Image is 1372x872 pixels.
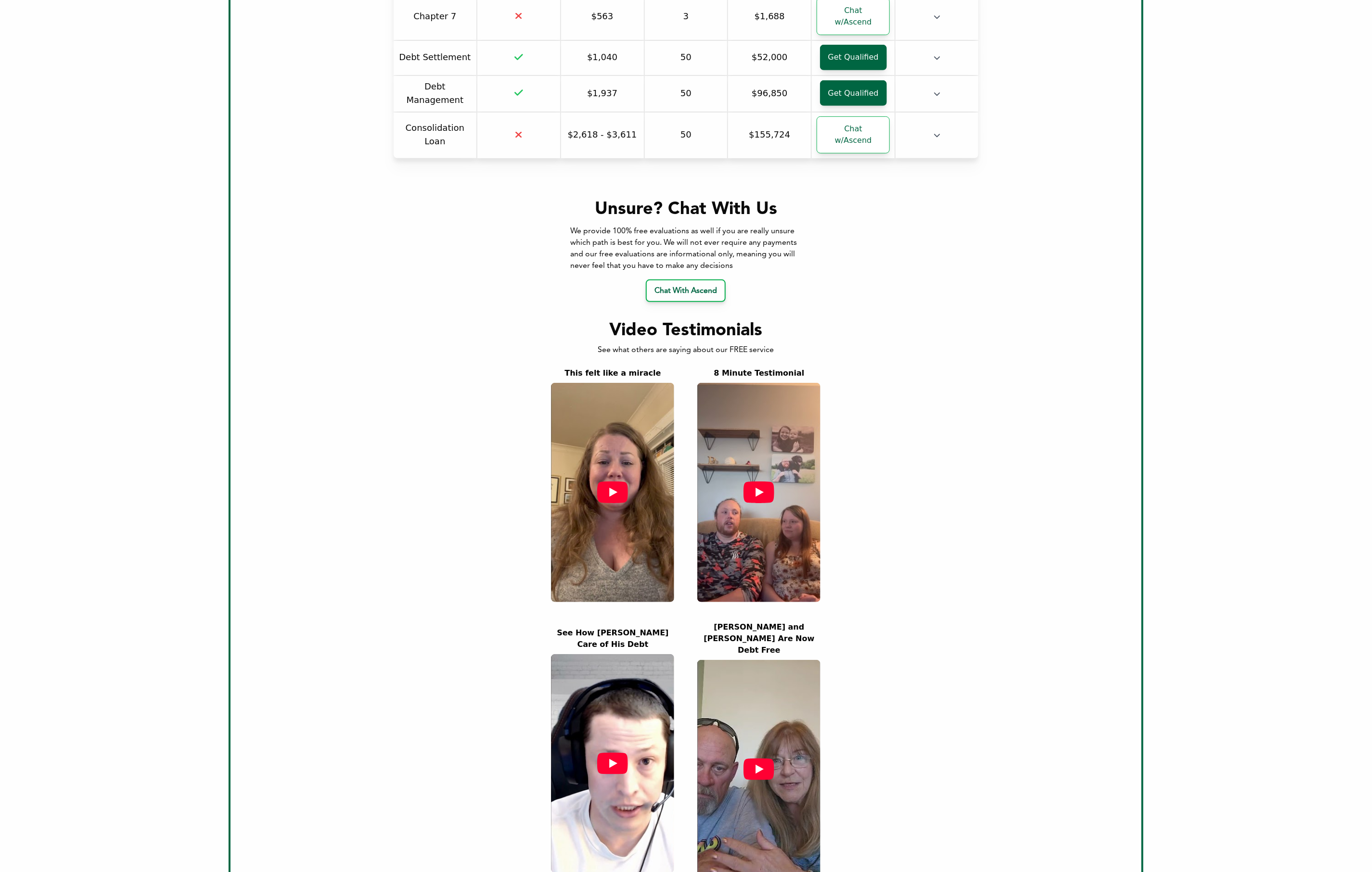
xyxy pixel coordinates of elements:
td: $52,000 [728,41,811,75]
td: $155,724 [728,113,811,158]
div: [PERSON_NAME] and [PERSON_NAME] Are Now Debt Free [693,621,824,656]
a: Get Qualified [820,80,887,106]
a: Chat With Ascend [646,279,726,302]
td: 50 [645,113,728,158]
a: Chat w/Ascend [817,116,890,153]
div: 8 Minute Testimonial [714,367,804,379]
td: 50 [645,41,728,75]
div: This felt like a miracle [564,367,661,379]
td: $1,937 [561,76,644,112]
div: We provide 100% free evaluations as well if you are really unsure which path is best for you. We ... [570,226,801,272]
div: See what others are saying about our FREE service [246,344,1126,356]
td: Debt Management [394,76,476,112]
div: Unsure? Chat With Us [570,198,801,222]
a: Get Qualified [820,45,887,70]
td: $2,618 - $3,611 [561,113,644,158]
td: Consolidation Loan [394,113,476,158]
td: 50 [645,76,728,112]
td: $1,040 [561,41,644,75]
div: Video Testimonials [246,321,1126,341]
td: Debt Settlement [394,41,476,75]
div: See How [PERSON_NAME] Care of His Debt [547,627,678,650]
td: $96,850 [728,76,811,112]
